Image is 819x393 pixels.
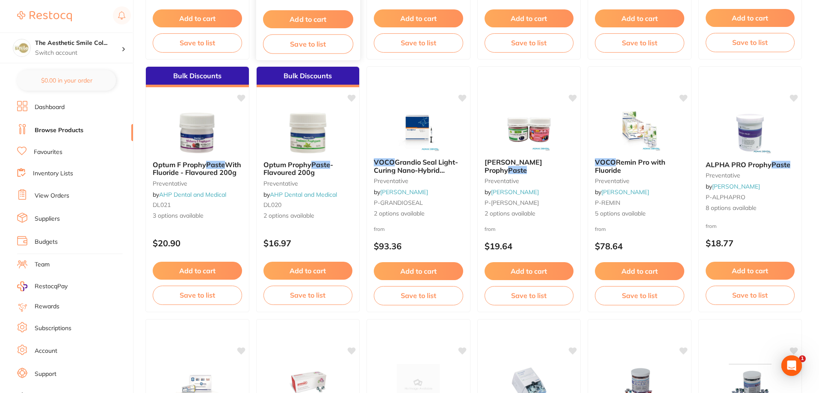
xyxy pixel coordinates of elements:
[601,188,649,196] a: [PERSON_NAME]
[374,158,395,166] em: VOCO
[706,33,795,52] button: Save to list
[263,160,311,169] span: Optum Prophy
[706,9,795,27] button: Add to cart
[374,158,458,182] span: Grandio Seal Light-Curing Nano-Hybrid Fissure Sealant
[153,33,242,52] button: Save to list
[263,201,281,209] span: DL020
[153,191,226,198] span: by
[263,286,353,304] button: Save to list
[35,39,121,47] h4: The Aesthetic Smile Collective
[706,204,795,213] span: 8 options available
[35,347,57,355] a: Account
[485,158,542,174] span: [PERSON_NAME] Prophy
[781,355,802,376] div: Open Intercom Messenger
[595,158,684,174] b: VOCO Remin Pro with Fluoride
[706,172,795,179] small: preventative
[390,109,446,151] img: VOCO Grandio Seal Light-Curing Nano-Hybrid Fissure Sealant
[35,192,69,200] a: View Orders
[485,33,574,52] button: Save to list
[491,188,539,196] a: [PERSON_NAME]
[34,148,62,157] a: Favourites
[485,177,574,184] small: preventative
[485,226,496,232] span: from
[706,160,772,169] span: ALPHA PRO Prophy
[153,212,242,220] span: 3 options available
[35,324,71,333] a: Subscriptions
[153,201,171,209] span: DL021
[706,238,795,248] p: $18.77
[263,191,337,198] span: by
[374,33,463,52] button: Save to list
[374,199,423,207] span: P-GRANDIOSEAL
[374,9,463,27] button: Add to cart
[706,183,760,190] span: by
[485,188,539,196] span: by
[595,158,616,166] em: VOCO
[17,281,27,291] img: RestocqPay
[153,262,242,280] button: Add to cart
[706,223,717,229] span: from
[799,355,806,362] span: 1
[35,126,83,135] a: Browse Products
[153,161,242,177] b: Optum F Prophy Paste With Fluoride - Flavoured 200g
[153,286,242,304] button: Save to list
[374,241,463,251] p: $93.36
[380,188,428,196] a: [PERSON_NAME]
[17,281,68,291] a: RestocqPay
[263,262,353,280] button: Add to cart
[206,160,225,169] em: Paste
[169,111,225,154] img: Optum F Prophy Paste With Fluoride - Flavoured 200g
[595,33,684,52] button: Save to list
[595,210,684,218] span: 5 options available
[159,191,226,198] a: AHP Dental and Medical
[595,158,665,174] span: Remin Pro with Fluoride
[263,212,353,220] span: 2 options available
[485,199,539,207] span: P-[PERSON_NAME]
[772,160,790,169] em: Paste
[17,6,72,26] a: Restocq Logo
[595,177,684,184] small: preventative
[374,188,428,196] span: by
[35,238,58,246] a: Budgets
[153,160,206,169] span: Optum F Prophy
[263,10,353,29] button: Add to cart
[485,9,574,27] button: Add to cart
[35,103,65,112] a: Dashboard
[35,49,121,57] p: Switch account
[706,262,795,280] button: Add to cart
[153,180,242,187] small: preventative
[17,11,72,21] img: Restocq Logo
[153,160,241,177] span: With Fluoride - Flavoured 200g
[374,226,385,232] span: from
[35,215,60,223] a: Suppliers
[374,210,463,218] span: 2 options available
[595,226,606,232] span: from
[595,241,684,251] p: $78.64
[35,282,68,291] span: RestocqPay
[722,111,778,154] img: ALPHA PRO Prophy Paste
[595,188,649,196] span: by
[595,262,684,280] button: Add to cart
[712,183,760,190] a: [PERSON_NAME]
[13,39,30,56] img: The Aesthetic Smile Collective
[706,193,745,201] span: P-ALPHAPRO
[270,191,337,198] a: AHP Dental and Medical
[374,177,463,184] small: preventative
[35,302,59,311] a: Rewards
[501,109,557,151] img: Ainsworth Prophy Paste
[595,199,620,207] span: P-REMIN
[35,370,56,378] a: Support
[153,9,242,27] button: Add to cart
[257,67,360,87] div: Bulk Discounts
[374,262,463,280] button: Add to cart
[263,160,333,177] span: - Flavoured 200g
[263,238,353,248] p: $16.97
[485,286,574,305] button: Save to list
[706,286,795,304] button: Save to list
[263,180,353,187] small: preventative
[374,158,463,174] b: VOCO Grandio Seal Light-Curing Nano-Hybrid Fissure Sealant
[485,262,574,280] button: Add to cart
[374,286,463,305] button: Save to list
[146,67,249,87] div: Bulk Discounts
[153,238,242,248] p: $20.90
